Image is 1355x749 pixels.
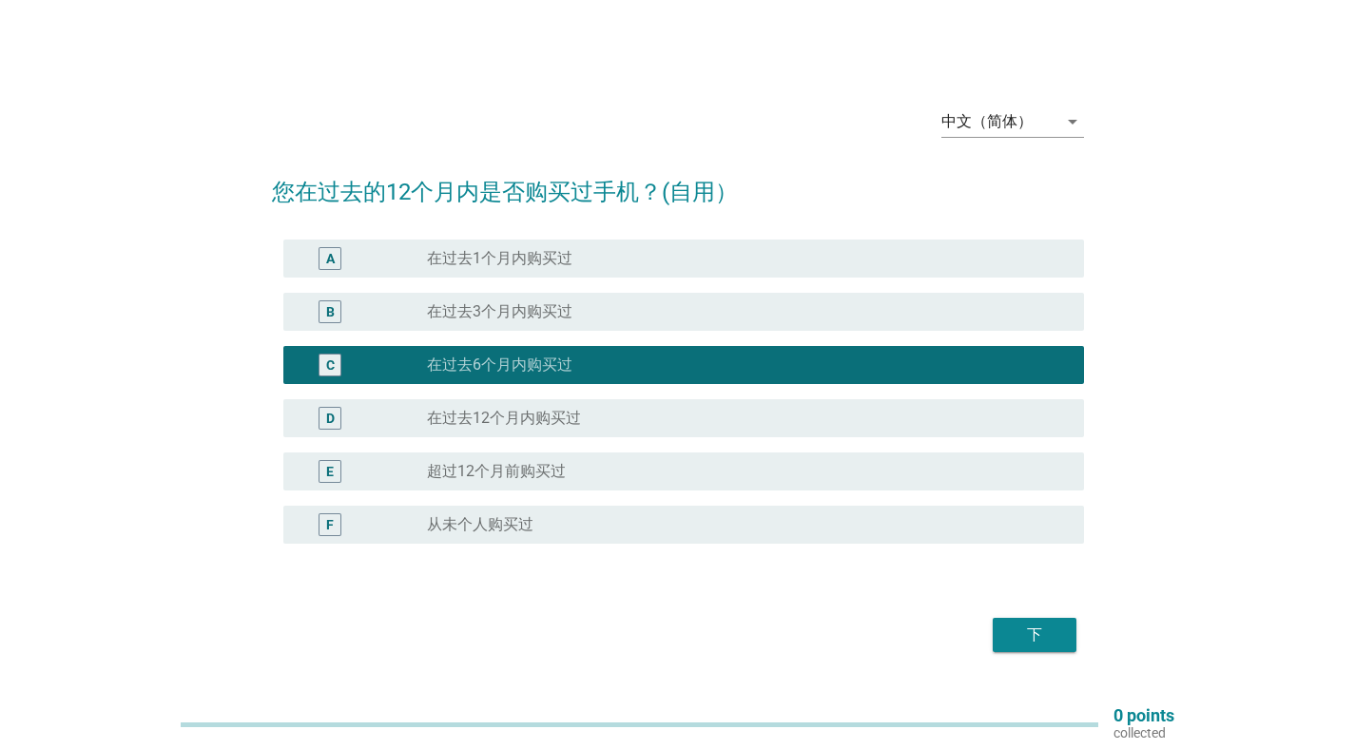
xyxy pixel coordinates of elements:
label: 在过去12个月内购买过 [427,409,581,428]
div: 中文（简体） [941,113,1033,130]
label: 在过去6个月内购买过 [427,355,572,374]
div: E [326,462,334,482]
label: 在过去3个月内购买过 [427,302,572,321]
div: 下 [1008,624,1061,646]
p: collected [1113,724,1174,741]
div: A [326,249,335,269]
div: C [326,355,335,375]
i: arrow_drop_down [1061,110,1084,133]
label: 在过去1个月内购买过 [427,249,572,268]
label: 超过12个月前购买过 [427,462,566,481]
label: 从未个人购买过 [427,515,533,534]
h2: 您在过去的12个月内是否购买过手机？(自用） [272,156,1084,209]
button: 下 [993,618,1076,652]
p: 0 points [1113,707,1174,724]
div: F [326,515,334,535]
div: D [326,409,335,429]
div: B [326,302,335,322]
